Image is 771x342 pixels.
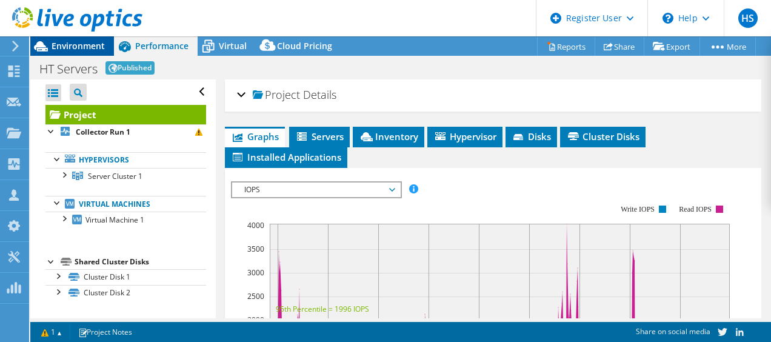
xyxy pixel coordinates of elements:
[45,212,206,227] a: Virtual Machine 1
[85,215,144,225] span: Virtual Machine 1
[738,8,758,28] span: HS
[76,127,130,137] b: Collector Run 1
[52,40,105,52] span: Environment
[45,152,206,168] a: Hypervisors
[231,130,279,142] span: Graphs
[105,61,155,75] span: Published
[595,37,644,56] a: Share
[566,130,639,142] span: Cluster Disks
[276,304,369,314] text: 95th Percentile = 1996 IOPS
[247,315,264,325] text: 2000
[644,37,700,56] a: Export
[219,40,247,52] span: Virtual
[277,40,332,52] span: Cloud Pricing
[45,124,206,140] a: Collector Run 1
[359,130,418,142] span: Inventory
[45,269,206,285] a: Cluster Disk 1
[663,13,673,24] svg: \n
[33,324,70,340] a: 1
[231,151,341,163] span: Installed Applications
[75,255,206,269] div: Shared Cluster Disks
[45,105,206,124] a: Project
[253,89,300,101] span: Project
[303,87,336,102] span: Details
[45,196,206,212] a: Virtual Machines
[247,267,264,278] text: 3000
[70,324,141,340] a: Project Notes
[433,130,496,142] span: Hypervisor
[636,326,710,337] span: Share on social media
[295,130,344,142] span: Servers
[238,183,394,197] span: IOPS
[247,244,264,254] text: 3500
[621,205,655,213] text: Write IOPS
[247,291,264,301] text: 2500
[88,171,142,181] span: Server Cluster 1
[699,37,756,56] a: More
[537,37,595,56] a: Reports
[512,130,551,142] span: Disks
[45,168,206,184] a: Server Cluster 1
[247,220,264,230] text: 4000
[39,63,98,75] h1: HT Servers
[135,40,189,52] span: Performance
[679,205,712,213] text: Read IOPS
[45,285,206,301] a: Cluster Disk 2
